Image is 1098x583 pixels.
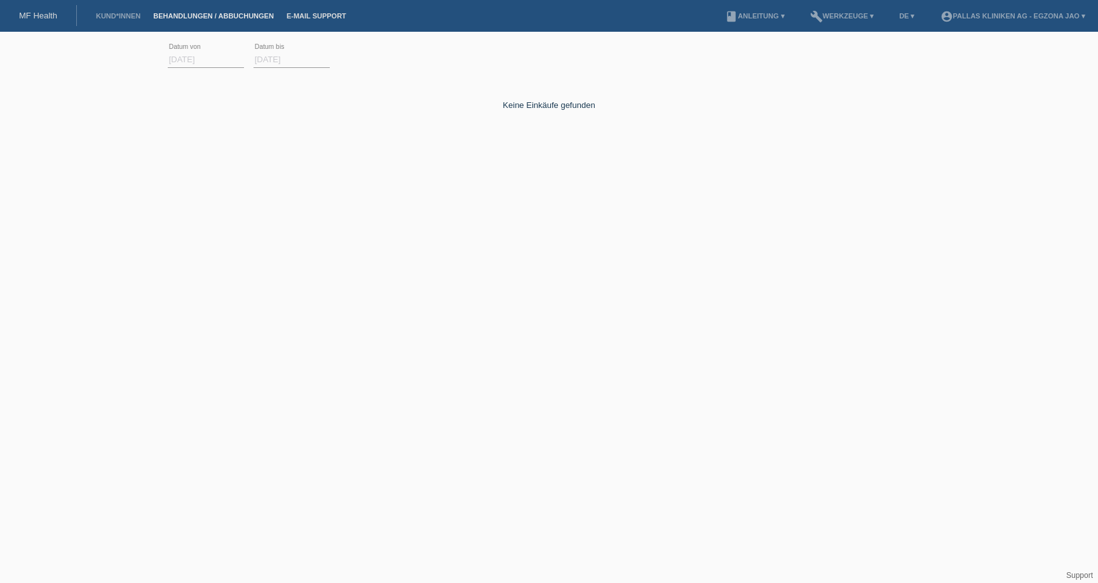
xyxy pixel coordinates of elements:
i: build [810,10,823,23]
div: Keine Einkäufe gefunden [168,81,930,110]
i: book [725,10,738,23]
i: account_circle [940,10,953,23]
a: Kund*innen [90,12,147,20]
a: MF Health [19,11,57,20]
a: buildWerkzeuge ▾ [804,12,881,20]
a: Behandlungen / Abbuchungen [147,12,280,20]
a: bookAnleitung ▾ [719,12,790,20]
a: E-Mail Support [280,12,353,20]
a: account_circlePallas Kliniken AG - Egzona Jao ▾ [934,12,1092,20]
a: DE ▾ [893,12,921,20]
a: Support [1066,571,1093,580]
